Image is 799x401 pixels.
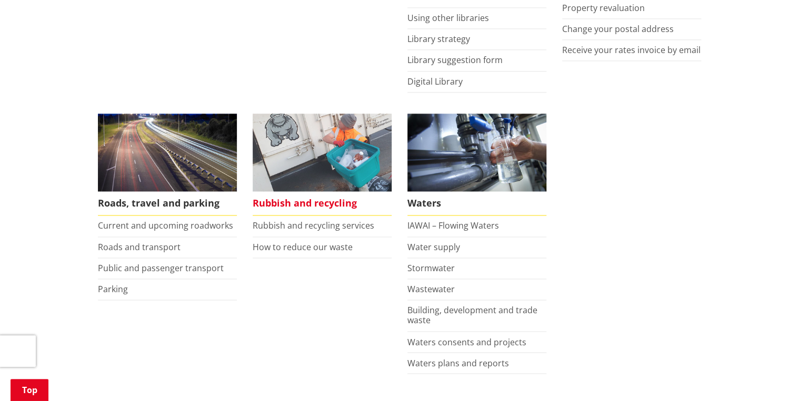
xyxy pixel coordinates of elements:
[562,2,645,14] a: Property revaluation
[253,241,353,253] a: How to reduce our waste
[98,262,224,274] a: Public and passenger transport
[407,262,455,274] a: Stormwater
[253,114,392,216] a: Rubbish and recycling
[253,191,392,215] span: Rubbish and recycling
[253,114,392,192] img: Rubbish and recycling
[11,379,48,401] a: Top
[98,220,233,231] a: Current and upcoming roadworks
[407,54,503,66] a: Library suggestion form
[407,191,546,215] span: Waters
[407,241,460,253] a: Water supply
[407,76,463,87] a: Digital Library
[407,283,455,295] a: Wastewater
[98,191,237,215] span: Roads, travel and parking
[751,357,788,395] iframe: Messenger Launcher
[407,336,526,347] a: Waters consents and projects
[562,23,674,35] a: Change your postal address
[407,114,546,192] img: Water treatment
[407,12,489,24] a: Using other libraries
[407,220,499,231] a: IAWAI – Flowing Waters
[98,114,237,216] a: Roads, travel and parking Roads, travel and parking
[407,357,509,368] a: Waters plans and reports
[407,304,537,326] a: Building, development and trade waste
[407,114,546,216] a: Waters
[98,241,181,253] a: Roads and transport
[98,283,128,295] a: Parking
[253,220,374,231] a: Rubbish and recycling services
[562,44,701,56] a: Receive your rates invoice by email
[407,33,470,45] a: Library strategy
[98,114,237,192] img: Roads, travel and parking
